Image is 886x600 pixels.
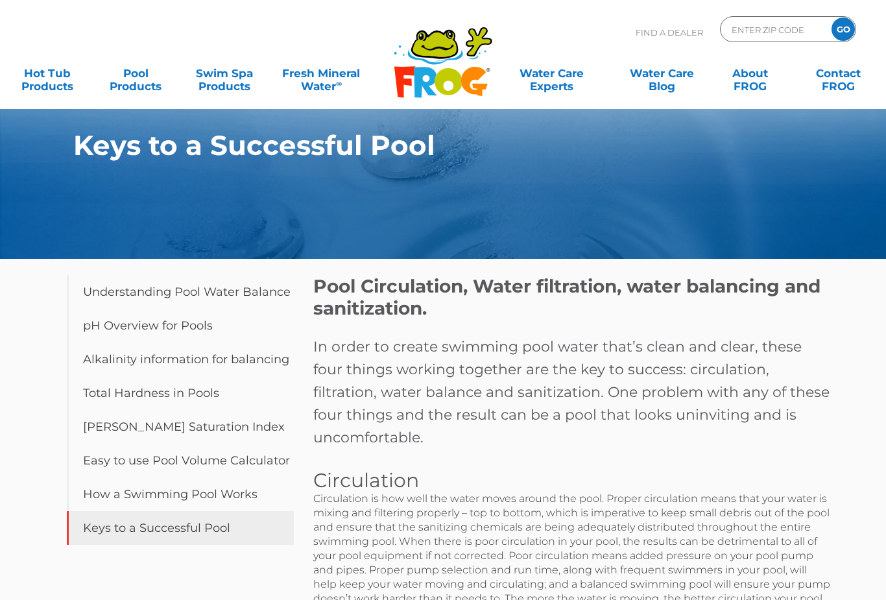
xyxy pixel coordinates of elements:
input: GO [832,18,855,41]
h1: Keys to a Successful Pool [73,130,754,161]
a: Swim SpaProducts [190,60,259,86]
a: [PERSON_NAME] Saturation Index [67,410,294,444]
a: Alkalinity information for balancing [67,342,294,376]
a: Water CareExperts [496,60,607,86]
p: Find A Dealer [636,16,703,49]
a: Easy to use Pool Volume Calculator [67,444,294,477]
a: pH Overview for Pools [67,309,294,342]
h3: Circulation [313,470,832,492]
a: ContactFROG [804,60,873,86]
a: AboutFROG [716,60,785,86]
a: Keys to a Successful Pool [67,511,294,545]
a: Water CareBlog [627,60,696,86]
sup: ∞ [336,78,342,88]
input: Zip Code Form [730,20,818,39]
h4: In order to create swimming pool water that’s clean and clear, these four things working together... [313,335,832,449]
a: Understanding Pool Water Balance [67,275,294,309]
h2: Pool Circulation, Water filtration, water balancing and sanitization. [313,275,832,319]
a: How a Swimming Pool Works [67,477,294,511]
a: Hot TubProducts [13,60,82,86]
a: PoolProducts [101,60,170,86]
a: Total Hardness in Pools [67,376,294,410]
a: Fresh MineralWater∞ [278,60,365,86]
